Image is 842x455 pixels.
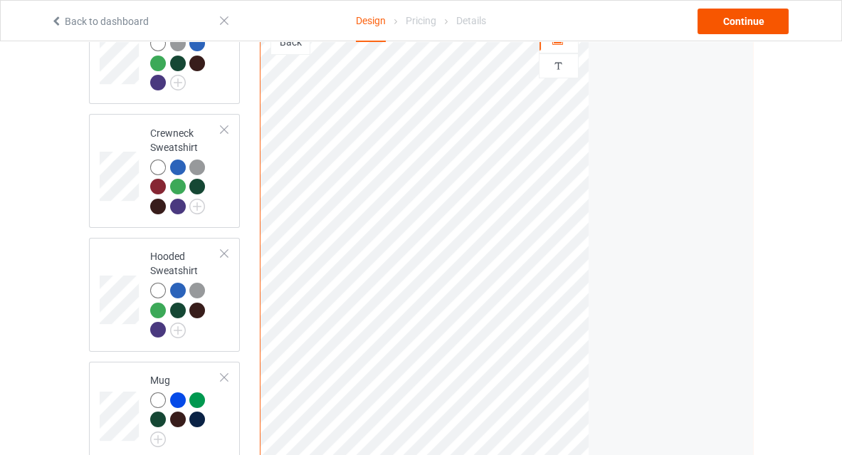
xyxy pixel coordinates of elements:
div: Back [271,35,310,49]
div: Pricing [406,1,436,41]
div: Continue [698,9,789,34]
img: svg+xml;base64,PD94bWwgdmVyc2lvbj0iMS4wIiBlbmNvZGluZz0iVVRGLTgiPz4KPHN2ZyB3aWR0aD0iMjJweCIgaGVpZ2... [170,323,186,338]
div: Design [356,1,386,42]
div: Crewneck Sweatshirt [89,114,240,228]
img: svg+xml;base64,PD94bWwgdmVyc2lvbj0iMS4wIiBlbmNvZGluZz0iVVRGLTgiPz4KPHN2ZyB3aWR0aD0iMjJweCIgaGVpZ2... [150,432,166,447]
img: svg%3E%0A [552,59,565,73]
a: Back to dashboard [51,16,149,27]
div: Hooded Sweatshirt [150,249,221,337]
div: Hooded Sweatshirt [89,238,240,352]
div: Details [456,1,486,41]
div: Mug [150,373,221,442]
div: Long Sleeve Tee [89,5,240,105]
img: svg+xml;base64,PD94bWwgdmVyc2lvbj0iMS4wIiBlbmNvZGluZz0iVVRGLTgiPz4KPHN2ZyB3aWR0aD0iMjJweCIgaGVpZ2... [189,199,205,214]
div: Long Sleeve Tee [150,16,221,90]
div: Crewneck Sweatshirt [150,126,221,214]
img: svg+xml;base64,PD94bWwgdmVyc2lvbj0iMS4wIiBlbmNvZGluZz0iVVRGLTgiPz4KPHN2ZyB3aWR0aD0iMjJweCIgaGVpZ2... [170,75,186,90]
